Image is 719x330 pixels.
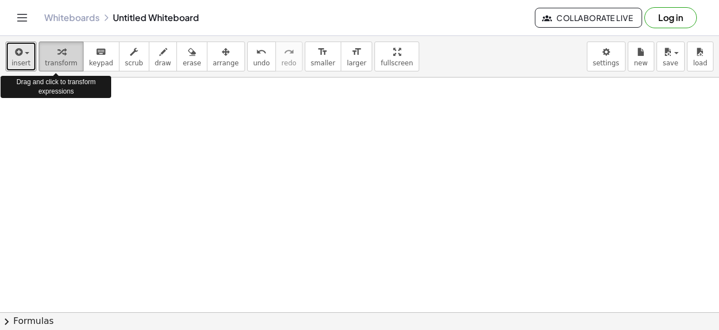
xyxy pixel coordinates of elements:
button: fullscreen [374,42,419,71]
span: keypad [89,59,113,67]
span: settings [593,59,619,67]
button: undoundo [247,42,276,71]
span: redo [282,59,296,67]
div: Drag and click to transform expressions [1,76,111,98]
button: keyboardkeypad [83,42,119,71]
button: arrange [207,42,245,71]
button: save [657,42,685,71]
a: Whiteboards [44,12,100,23]
i: undo [256,45,267,59]
span: erase [183,59,201,67]
button: format_sizelarger [341,42,372,71]
button: transform [39,42,84,71]
span: larger [347,59,366,67]
i: format_size [317,45,328,59]
button: Toggle navigation [13,9,31,27]
button: draw [149,42,178,71]
button: erase [176,42,207,71]
button: settings [587,42,626,71]
button: new [628,42,654,71]
span: Collaborate Live [544,13,633,23]
span: load [693,59,707,67]
span: scrub [125,59,143,67]
button: Collaborate Live [535,8,642,28]
button: redoredo [275,42,303,71]
button: insert [6,42,37,71]
button: Log in [644,7,697,28]
span: transform [45,59,77,67]
span: save [663,59,678,67]
span: fullscreen [381,59,413,67]
button: format_sizesmaller [305,42,341,71]
span: undo [253,59,270,67]
i: format_size [351,45,362,59]
span: smaller [311,59,335,67]
i: redo [284,45,294,59]
span: draw [155,59,171,67]
button: scrub [119,42,149,71]
span: new [634,59,648,67]
span: insert [12,59,30,67]
i: keyboard [96,45,106,59]
button: load [687,42,713,71]
span: arrange [213,59,239,67]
